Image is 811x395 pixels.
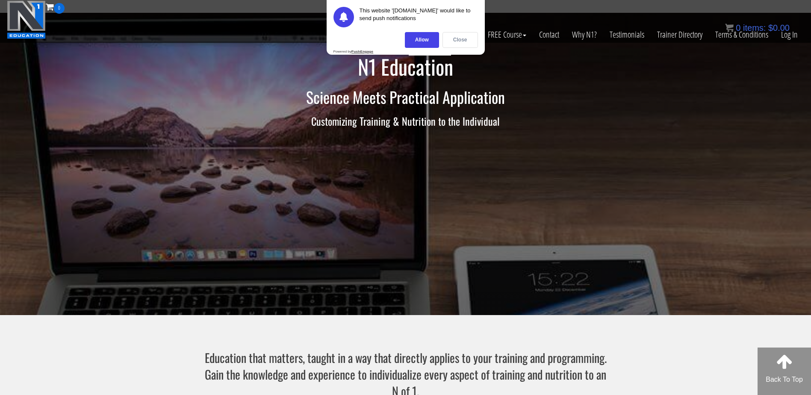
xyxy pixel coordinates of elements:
span: items: [743,23,766,32]
a: Why N1? [566,14,603,56]
a: 0 [46,1,65,12]
a: Testimonials [603,14,651,56]
div: Allow [405,32,439,48]
span: $ [768,23,773,32]
strong: PushEngage [351,50,373,53]
a: Contact [533,14,566,56]
span: 0 [54,3,65,14]
div: This website '[DOMAIN_NAME]' would like to send push notifications [360,7,478,27]
h3: Customizing Training & Nutrition to the Individual [156,115,656,127]
a: Terms & Conditions [709,14,775,56]
div: Powered by [333,50,374,53]
a: FREE Course [481,14,533,56]
h2: Science Meets Practical Application [156,88,656,106]
span: 0 [736,23,740,32]
p: Back To Top [757,374,811,385]
div: Close [442,32,478,48]
img: n1-education [7,0,46,39]
a: 0 items: $0.00 [725,23,790,32]
h1: N1 Education [156,56,656,78]
a: Trainer Directory [651,14,709,56]
a: Log In [775,14,804,56]
img: icon11.png [725,24,734,32]
bdi: 0.00 [768,23,790,32]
